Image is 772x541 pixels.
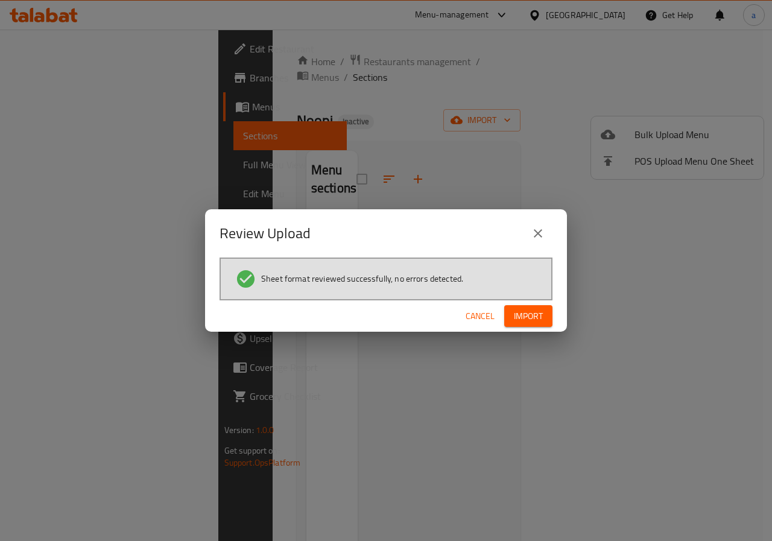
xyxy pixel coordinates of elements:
[466,309,495,324] span: Cancel
[261,273,463,285] span: Sheet format reviewed successfully, no errors detected.
[514,309,543,324] span: Import
[461,305,499,327] button: Cancel
[524,219,552,248] button: close
[504,305,552,327] button: Import
[220,224,311,243] h2: Review Upload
